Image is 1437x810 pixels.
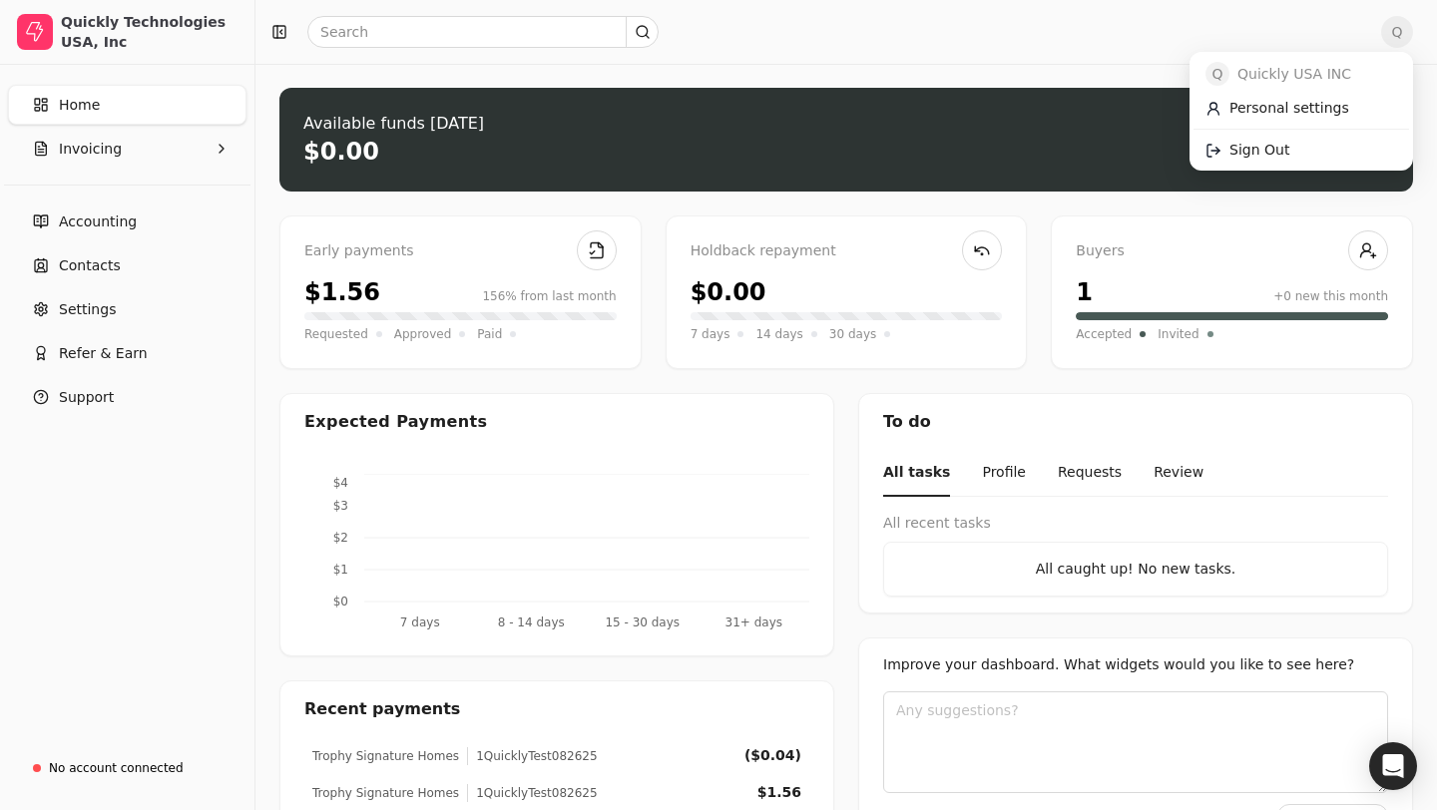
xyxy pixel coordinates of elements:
a: Settings [8,289,246,329]
div: $1.56 [304,274,380,310]
tspan: $1 [333,563,348,577]
div: Q [1190,52,1413,171]
tspan: 31+ days [725,615,782,629]
div: Open Intercom Messenger [1369,742,1417,790]
div: +0 new this month [1273,287,1388,305]
div: Holdback repayment [691,240,1003,262]
div: No account connected [49,759,184,777]
span: Refer & Earn [59,343,148,364]
tspan: $2 [333,531,348,545]
div: 1 [1076,274,1093,310]
span: Sign Out [1229,140,1289,161]
div: Recent payments [280,681,833,737]
span: 14 days [755,324,802,344]
tspan: $3 [333,499,348,513]
button: Requests [1058,450,1122,497]
div: 1QuicklyTest082625 [467,784,597,802]
span: Personal settings [1229,98,1349,119]
div: Trophy Signature Homes [312,784,459,802]
span: Support [59,387,114,408]
button: Q [1381,16,1413,48]
span: Settings [59,299,116,320]
span: Requested [304,324,368,344]
tspan: 8 - 14 days [498,615,565,629]
a: Accounting [8,202,246,241]
span: Quickly USA INC [1237,64,1351,85]
button: Invoicing [8,129,246,169]
div: All recent tasks [883,513,1388,534]
div: Available funds [DATE] [303,112,484,136]
div: Trophy Signature Homes [312,747,459,765]
span: Contacts [59,255,121,276]
button: All tasks [883,450,950,497]
div: To do [859,394,1412,450]
button: Review [1154,450,1203,497]
span: Invited [1158,324,1198,344]
span: Invoicing [59,139,122,160]
span: Accounting [59,211,137,232]
button: Refer & Earn [8,333,246,373]
div: Quickly Technologies USA, Inc [61,12,238,52]
span: Approved [394,324,452,344]
tspan: $0 [333,595,348,608]
span: Q [1205,62,1229,86]
div: Improve your dashboard. What widgets would you like to see here? [883,654,1388,675]
span: Home [59,95,100,116]
div: 156% from last month [482,287,616,305]
div: 1QuicklyTest082625 [467,747,597,765]
span: 30 days [829,324,876,344]
div: $0.00 [303,136,379,168]
div: ($0.04) [744,745,801,766]
tspan: $4 [333,476,348,490]
tspan: 7 days [400,615,440,629]
div: $0.00 [691,274,766,310]
div: Buyers [1076,240,1388,262]
span: Paid [477,324,502,344]
input: Search [307,16,659,48]
div: Expected Payments [304,410,487,434]
div: $1.56 [757,782,801,803]
a: Home [8,85,246,125]
a: No account connected [8,750,246,786]
div: All caught up! No new tasks. [900,559,1371,580]
a: Contacts [8,245,246,285]
button: Support [8,377,246,417]
div: Early payments [304,240,617,262]
button: Profile [982,450,1026,497]
tspan: 15 - 30 days [605,615,680,629]
span: 7 days [691,324,730,344]
span: Accepted [1076,324,1132,344]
